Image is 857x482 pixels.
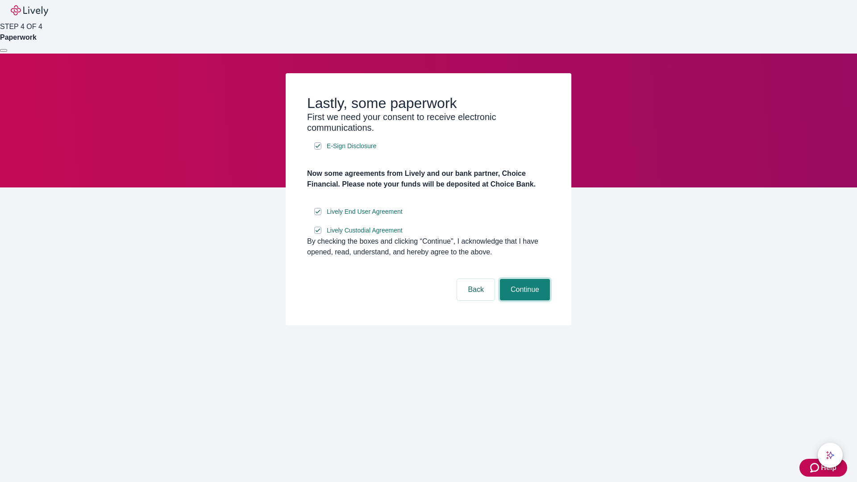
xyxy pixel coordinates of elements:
[327,207,403,216] span: Lively End User Agreement
[307,95,550,112] h2: Lastly, some paperwork
[325,206,404,217] a: e-sign disclosure document
[327,141,376,151] span: E-Sign Disclosure
[11,5,48,16] img: Lively
[325,225,404,236] a: e-sign disclosure document
[307,236,550,258] div: By checking the boxes and clicking “Continue", I acknowledge that I have opened, read, understand...
[799,459,847,477] button: Zendesk support iconHelp
[826,451,835,460] svg: Lively AI Assistant
[821,462,836,473] span: Help
[457,279,495,300] button: Back
[810,462,821,473] svg: Zendesk support icon
[500,279,550,300] button: Continue
[307,112,550,133] h3: First we need your consent to receive electronic communications.
[327,226,403,235] span: Lively Custodial Agreement
[818,443,843,468] button: chat
[307,168,550,190] h4: Now some agreements from Lively and our bank partner, Choice Financial. Please note your funds wi...
[325,141,378,152] a: e-sign disclosure document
